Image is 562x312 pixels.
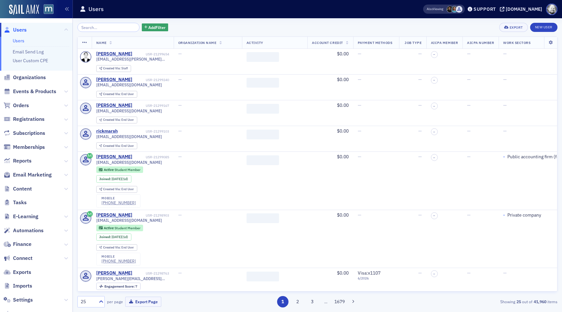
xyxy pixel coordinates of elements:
a: Automations [4,227,44,234]
a: Orders [4,102,29,109]
button: 1679 [334,296,345,307]
a: Registrations [4,116,45,123]
div: Joined: 2025-09-07 00:00:00 [96,234,131,241]
span: Add Filter [148,24,166,30]
div: [PHONE_NUMBER] [101,200,136,205]
span: – [433,130,435,134]
span: — [467,154,471,160]
div: [DOMAIN_NAME] [506,6,542,12]
span: — [503,270,507,276]
span: Active [104,167,114,172]
span: — [358,102,361,108]
span: Created Via : [103,92,121,96]
span: — [358,77,361,82]
div: (1d) [112,177,128,181]
div: Created Via: End User [96,91,137,98]
span: Name [96,40,107,45]
a: [PERSON_NAME] [96,212,132,218]
span: Created Via : [103,118,121,122]
span: Student Member [114,167,140,172]
img: SailAMX [44,4,54,14]
div: End User [103,188,134,191]
span: Created Via : [103,187,121,191]
a: Active Student Member [99,168,140,172]
div: End User [103,246,134,249]
a: View Homepage [39,4,54,15]
a: Active Student Member [99,226,140,230]
span: $0.00 [337,154,349,160]
span: Job Type [405,40,421,45]
span: — [358,154,361,160]
div: End User [103,92,134,96]
div: USR-21299167 [133,104,169,108]
span: Registrations [13,116,45,123]
span: Content [13,185,32,192]
span: Exports [13,269,31,276]
div: Export [510,26,523,29]
span: — [467,51,471,57]
img: SailAMX [9,5,39,15]
span: — [503,128,507,134]
span: – [433,272,435,276]
span: — [358,212,361,218]
div: USR-21299654 [133,52,169,56]
div: Created Via: End User [96,186,137,193]
span: Finance [13,241,32,248]
span: [DATE] [112,234,122,239]
div: Support [474,6,496,12]
span: Organization Name [178,40,217,45]
span: [EMAIL_ADDRESS][DOMAIN_NAME] [96,134,162,139]
span: $0.00 [337,77,349,82]
div: Also [427,7,433,11]
div: Active: Active: Student Member [96,225,143,231]
a: Exports [4,269,31,276]
span: [EMAIL_ADDRESS][DOMAIN_NAME] [96,218,162,223]
span: ‌ [247,155,279,165]
span: — [467,102,471,108]
a: [PERSON_NAME] [96,77,132,83]
span: Student Member [114,226,140,230]
span: Created Via : [103,245,121,249]
span: Engagement Score : [104,284,135,289]
a: [PERSON_NAME] [96,270,132,276]
span: ‌ [247,52,279,62]
a: Users [4,26,27,34]
span: ‌ [247,213,279,223]
span: Created Via : [103,144,121,148]
a: [PERSON_NAME] [96,154,132,160]
span: [EMAIL_ADDRESS][PERSON_NAME][DOMAIN_NAME] [96,57,169,62]
a: Events & Products [4,88,56,95]
span: – [433,78,435,82]
span: — [503,102,507,108]
div: End User [103,144,134,148]
a: E-Learning [4,213,38,220]
a: rickmarsh [96,128,118,134]
button: Export Page [125,297,161,307]
span: ‌ [247,272,279,281]
div: USR-21299103 [119,129,169,134]
a: User Custom CPE [13,58,48,64]
a: Organizations [4,74,46,81]
span: [PERSON_NAME][EMAIL_ADDRESS][DOMAIN_NAME] [96,276,169,281]
div: USR-21298903 [133,213,169,218]
a: Content [4,185,32,192]
div: Created Via: Staff [96,65,131,72]
button: [DOMAIN_NAME] [500,7,544,11]
span: … [321,299,330,305]
a: Memberships [4,144,45,151]
span: [EMAIL_ADDRESS][DOMAIN_NAME] [96,82,162,87]
span: — [178,270,182,276]
span: Payment Methods [358,40,393,45]
span: Imports [13,282,32,290]
span: AICPA Member [431,40,458,45]
div: 25 [81,298,95,305]
div: mobile [101,255,136,259]
span: Activity [247,40,263,45]
button: 3 [307,296,318,307]
span: — [178,51,182,57]
a: [PERSON_NAME] [96,103,132,108]
span: — [467,270,471,276]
